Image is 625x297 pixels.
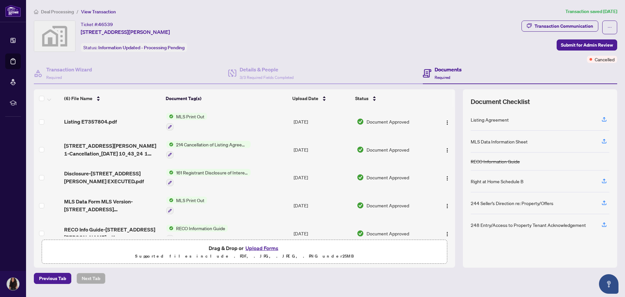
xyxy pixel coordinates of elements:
span: RECO Information Guide [174,225,228,232]
span: 46539 [98,22,113,27]
img: Status Icon [166,169,174,176]
td: [DATE] [291,108,354,136]
button: Logo [442,144,452,155]
span: Document Approved [367,202,409,209]
button: Logo [442,200,452,211]
span: Document Approved [367,118,409,125]
span: (6) File Name [64,95,92,102]
div: Ticket #: [81,21,113,28]
span: MLS Print Out [174,197,207,204]
th: (6) File Name [62,89,163,108]
img: Status Icon [166,113,174,120]
button: Logo [442,116,452,127]
div: Status: [81,43,187,52]
img: logo [5,5,21,17]
span: MLS Print Out [174,113,207,120]
span: ellipsis [607,25,612,30]
span: Drag & Drop orUpload FormsSupported files include .PDF, .JPG, .JPEG, .PNG under25MB [42,240,447,264]
span: Submit for Admin Review [561,40,613,50]
button: Upload Forms [243,244,280,252]
span: [STREET_ADDRESS][PERSON_NAME] [81,28,170,36]
img: Status Icon [166,197,174,204]
td: [DATE] [291,191,354,219]
img: Document Status [357,146,364,153]
button: Transaction Communication [521,21,598,32]
div: MLS Data Information Sheet [471,138,528,145]
th: Document Tag(s) [163,89,290,108]
span: Upload Date [292,95,318,102]
img: Logo [445,176,450,181]
span: Previous Tab [39,273,66,284]
span: MLS Data Form MLS Version-[STREET_ADDRESS][PERSON_NAME]pdf [64,198,161,213]
button: Status IconRECO Information Guide [166,225,228,242]
div: Listing Agreement [471,116,509,123]
span: 214 Cancellation of Listing Agreement - Authority to Offer for Lease [174,141,251,148]
span: Drag & Drop or [209,244,280,252]
span: home [34,9,38,14]
h4: Documents [435,66,462,73]
span: Status [355,95,368,102]
span: Required [46,75,62,80]
span: Document Checklist [471,97,530,106]
span: 161 Registrant Disclosure of Interest - Disposition ofProperty [174,169,251,176]
img: Profile Icon [7,278,19,290]
img: Document Status [357,118,364,125]
h4: Details & People [240,66,294,73]
span: View Transaction [81,9,116,15]
button: Open asap [599,274,618,294]
button: Status IconMLS Print Out [166,113,207,130]
p: Supported files include .PDF, .JPG, .JPEG, .PNG under 25 MB [46,252,443,260]
img: svg%3e [34,21,75,52]
h4: Transaction Wizard [46,66,92,73]
span: [STREET_ADDRESS][PERSON_NAME] 1-Cancellation_[DATE] 10_43_24 1 EXECUTED.pdf [64,142,161,157]
img: Logo [445,203,450,209]
img: Document Status [357,174,364,181]
th: Status [353,89,431,108]
div: Right at Home Schedule B [471,178,523,185]
span: Disclosure-[STREET_ADDRESS][PERSON_NAME] EXECUTED.pdf [64,170,161,185]
span: Listing E7357804.pdf [64,118,117,126]
span: Cancelled [595,56,615,63]
span: 3/3 Required Fields Completed [240,75,294,80]
span: RECO Info Guide-[STREET_ADDRESS][PERSON_NAME]pdf [64,226,161,241]
img: Status Icon [166,225,174,232]
li: / [76,8,78,15]
span: Required [435,75,450,80]
button: Status Icon161 Registrant Disclosure of Interest - Disposition ofProperty [166,169,251,186]
span: Document Approved [367,146,409,153]
img: Document Status [357,202,364,209]
div: 244 Seller’s Direction re: Property/Offers [471,200,553,207]
td: [DATE] [291,219,354,247]
span: Document Approved [367,174,409,181]
th: Upload Date [290,89,353,108]
button: Previous Tab [34,273,71,284]
article: Transaction saved [DATE] [565,8,617,15]
img: Document Status [357,230,364,237]
img: Status Icon [166,141,174,148]
span: Document Approved [367,230,409,237]
div: RECO Information Guide [471,158,520,165]
td: [DATE] [291,136,354,164]
button: Next Tab [76,273,105,284]
button: Submit for Admin Review [557,39,617,51]
img: Logo [445,231,450,237]
button: Logo [442,172,452,183]
div: 248 Entry/Access to Property Tenant Acknowledgement [471,221,586,229]
button: Status IconMLS Print Out [166,197,207,214]
div: Transaction Communication [535,21,593,31]
img: Logo [445,148,450,153]
span: Deal Processing [41,9,74,15]
button: Logo [442,228,452,239]
span: Information Updated - Processing Pending [98,45,185,51]
img: Logo [445,120,450,125]
td: [DATE] [291,164,354,192]
button: Status Icon214 Cancellation of Listing Agreement - Authority to Offer for Lease [166,141,251,158]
